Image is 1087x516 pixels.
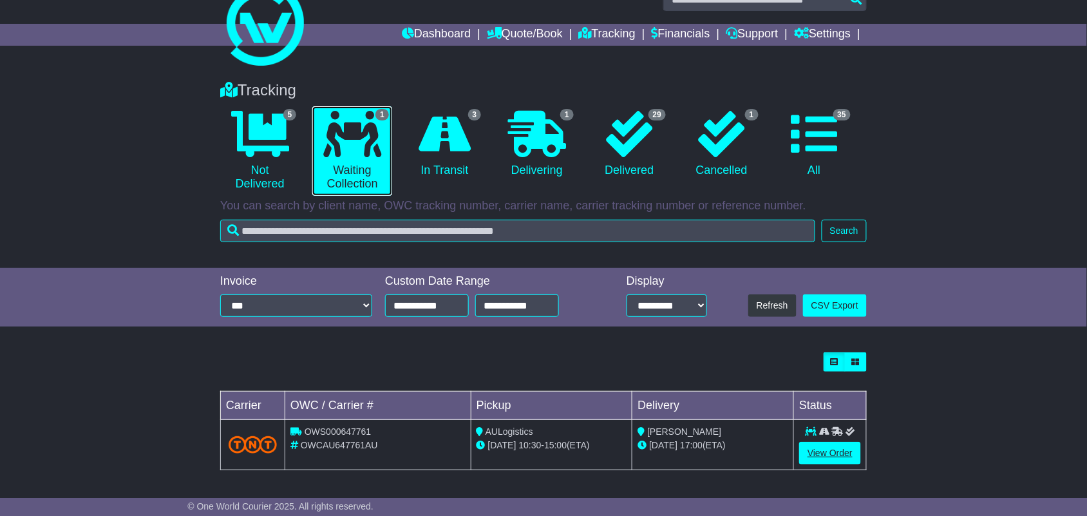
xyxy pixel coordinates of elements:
[214,81,873,100] div: Tracking
[748,294,797,317] button: Refresh
[385,274,592,289] div: Custom Date Range
[649,440,677,450] span: [DATE]
[726,24,779,46] a: Support
[220,106,299,196] a: 5 Not Delivered
[405,106,484,182] a: 3 In Transit
[638,439,788,452] div: (ETA)
[799,442,861,464] a: View Order
[519,440,542,450] span: 10:30
[488,440,516,450] span: [DATE]
[305,426,372,437] span: OWS000647761
[833,109,851,120] span: 35
[283,109,297,120] span: 5
[579,24,636,46] a: Tracking
[632,392,794,420] td: Delivery
[682,106,761,182] a: 1 Cancelled
[312,106,392,196] a: 1 Waiting Collection
[497,106,576,182] a: 1 Delivering
[590,106,669,182] a: 29 Delivered
[487,24,563,46] a: Quote/Book
[648,109,666,120] span: 29
[221,392,285,420] td: Carrier
[680,440,703,450] span: 17:00
[471,392,632,420] td: Pickup
[486,426,533,437] span: AULogistics
[822,220,867,242] button: Search
[745,109,759,120] span: 1
[652,24,710,46] a: Financials
[794,392,867,420] td: Status
[285,392,471,420] td: OWC / Carrier #
[187,501,373,511] span: © One World Courier 2025. All rights reserved.
[301,440,378,450] span: OWCAU647761AU
[477,439,627,452] div: - (ETA)
[402,24,471,46] a: Dashboard
[229,436,277,454] img: TNT_Domestic.png
[794,24,851,46] a: Settings
[468,109,482,120] span: 3
[560,109,574,120] span: 1
[803,294,867,317] a: CSV Export
[220,274,372,289] div: Invoice
[544,440,567,450] span: 15:00
[627,274,707,289] div: Display
[220,199,867,213] p: You can search by client name, OWC tracking number, carrier name, carrier tracking number or refe...
[647,426,721,437] span: [PERSON_NAME]
[775,106,854,182] a: 35 All
[375,109,389,120] span: 1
